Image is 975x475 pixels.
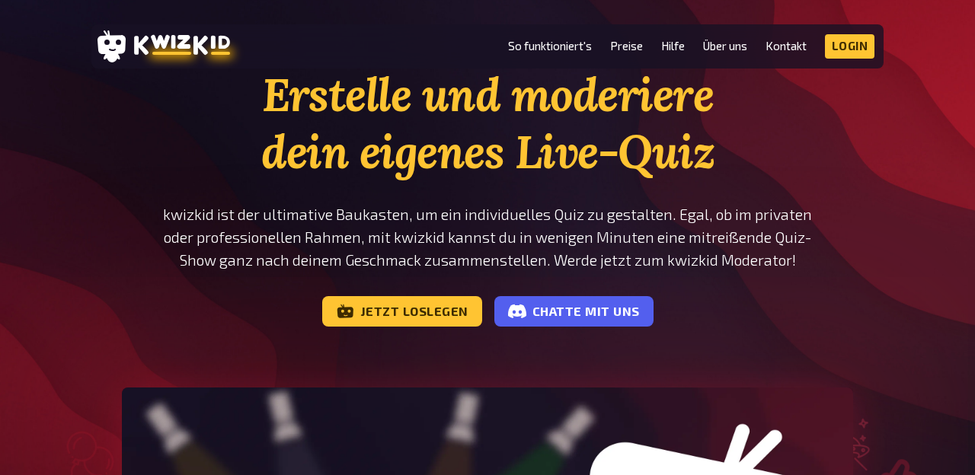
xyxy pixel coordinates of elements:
[494,296,654,327] a: Chatte mit uns
[825,34,875,59] a: Login
[703,40,747,53] a: Über uns
[322,296,482,327] a: Jetzt loslegen
[122,66,853,180] h1: Erstelle und moderiere dein eigenes Live-Quiz
[661,40,685,53] a: Hilfe
[610,40,643,53] a: Preise
[122,203,853,272] p: kwizkid ist der ultimative Baukasten, um ein individuelles Quiz zu gestalten. Egal, ob im private...
[508,40,592,53] a: So funktioniert's
[766,40,807,53] a: Kontakt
